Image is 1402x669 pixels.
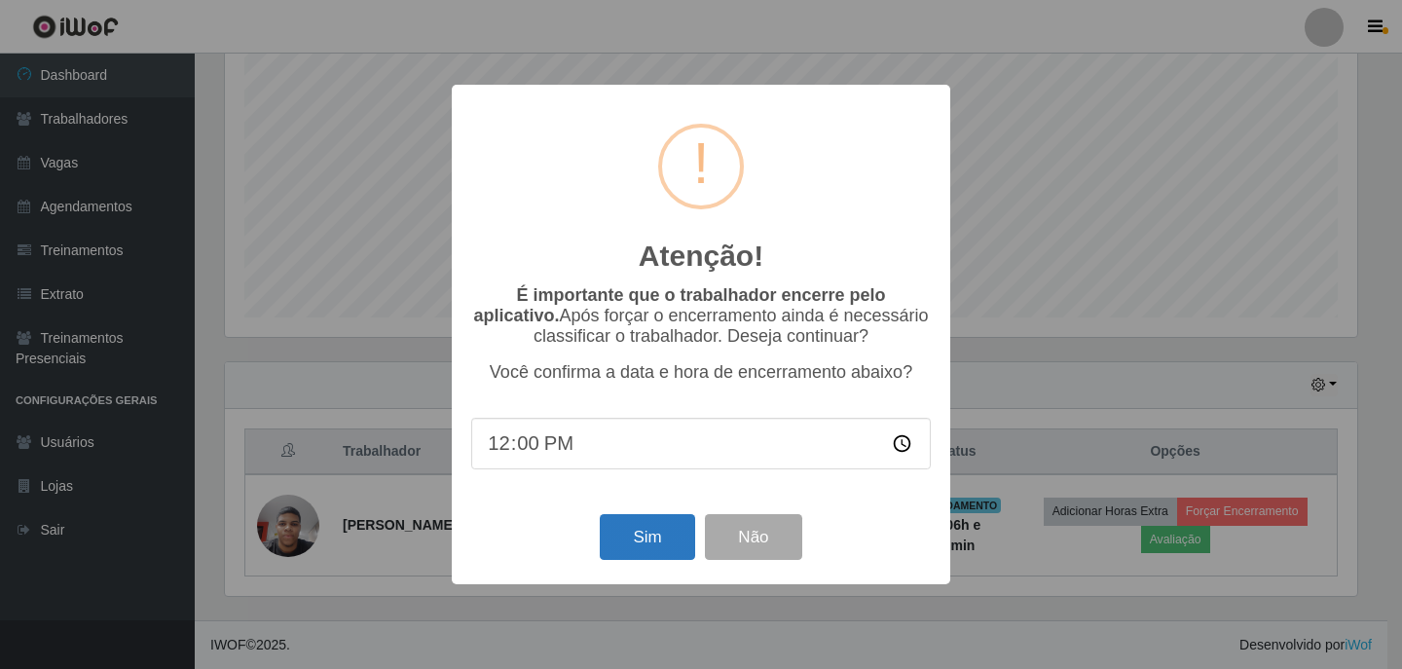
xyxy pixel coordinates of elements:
[600,514,694,560] button: Sim
[471,362,931,383] p: Você confirma a data e hora de encerramento abaixo?
[473,285,885,325] b: É importante que o trabalhador encerre pelo aplicativo.
[639,239,763,274] h2: Atenção!
[471,285,931,347] p: Após forçar o encerramento ainda é necessário classificar o trabalhador. Deseja continuar?
[705,514,801,560] button: Não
